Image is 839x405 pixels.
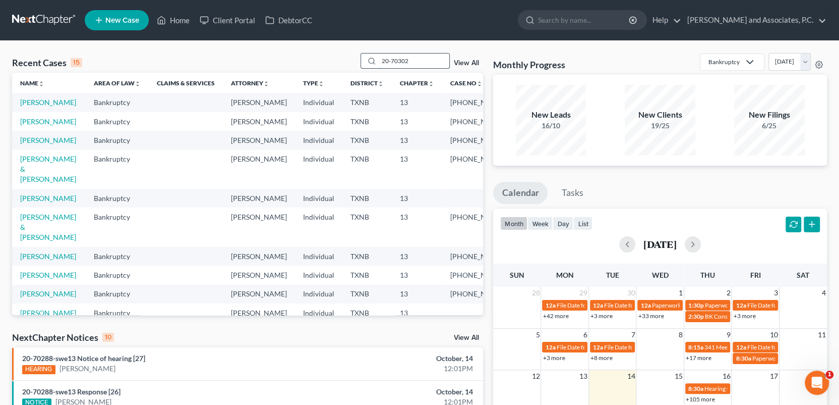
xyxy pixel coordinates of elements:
span: Mon [556,271,574,279]
td: Individual [295,131,342,149]
a: Case Nounfold_more [450,79,483,87]
a: [PERSON_NAME] [20,194,76,202]
td: [PHONE_NUMBER] [442,208,521,246]
span: Fri [750,271,761,279]
a: +33 more [638,312,664,320]
td: Bankruptcy [86,208,149,246]
span: 18 [817,370,827,382]
i: unfold_more [378,81,384,87]
td: [PERSON_NAME] [223,150,295,189]
span: 11 [817,329,827,341]
td: TXNB [342,131,392,149]
h2: [DATE] [643,239,677,249]
span: 12 [530,370,541,382]
td: [PERSON_NAME] [223,285,295,303]
span: 2:30p [688,313,704,320]
td: [PERSON_NAME] [223,208,295,246]
span: Sun [510,271,524,279]
i: unfold_more [318,81,324,87]
span: 1:30p [688,301,704,309]
span: File Date for [PERSON_NAME] & [PERSON_NAME] [604,301,738,309]
a: Client Portal [195,11,260,29]
a: Chapterunfold_more [400,79,434,87]
td: [PHONE_NUMBER] [442,93,521,112]
td: [PERSON_NAME] [223,93,295,112]
span: 1 [825,371,833,379]
a: Area of Lawunfold_more [94,79,141,87]
td: Individual [295,150,342,189]
td: [PHONE_NUMBER] [442,150,521,189]
button: week [527,217,553,230]
td: 13 [392,208,442,246]
a: [PERSON_NAME] [20,252,76,261]
a: View All [454,334,479,341]
div: Bankruptcy [708,58,740,66]
a: +105 more [686,395,715,403]
a: [PERSON_NAME] [20,271,76,279]
a: 20-70288-swe13 Notice of hearing [27] [22,354,145,363]
i: unfold_more [135,81,141,87]
a: +3 more [543,354,565,362]
iframe: Intercom live chat [805,371,829,395]
td: Bankruptcy [86,303,149,322]
td: [PHONE_NUMBER] [442,285,521,303]
td: [PERSON_NAME] [223,131,295,149]
span: 12a [545,301,555,309]
span: 28 [530,287,541,299]
td: Bankruptcy [86,247,149,266]
span: Thu [700,271,715,279]
td: Individual [295,247,342,266]
span: Tue [606,271,619,279]
th: Claims & Services [149,73,223,93]
span: 17 [769,370,779,382]
span: 12a [593,343,603,351]
span: 4 [821,287,827,299]
a: [PERSON_NAME] [59,364,115,374]
div: Recent Cases [12,57,82,69]
a: +17 more [686,354,711,362]
a: [PERSON_NAME] & [PERSON_NAME] [20,213,76,241]
div: October, 14 [330,387,473,397]
a: +8 more [590,354,613,362]
span: File Date for [PERSON_NAME] [747,301,827,309]
a: 20-70288-swe13 Response [26] [22,387,121,396]
td: Individual [295,208,342,246]
span: 29 [578,287,588,299]
a: Home [152,11,195,29]
div: 6/25 [734,121,805,131]
span: 8:15a [688,343,703,351]
td: 13 [392,285,442,303]
span: 10 [769,329,779,341]
a: [PERSON_NAME] [20,136,76,144]
a: [PERSON_NAME] [20,117,76,126]
span: File Date for [PERSON_NAME] [747,343,827,351]
td: [PERSON_NAME] [223,266,295,284]
td: TXNB [342,303,392,322]
div: New Filings [734,109,805,121]
td: 13 [392,266,442,284]
td: Bankruptcy [86,285,149,303]
a: [PERSON_NAME] & [PERSON_NAME] [20,155,76,183]
td: TXNB [342,266,392,284]
td: Individual [295,266,342,284]
span: 14 [626,370,636,382]
td: Bankruptcy [86,150,149,189]
td: [PHONE_NUMBER] [442,247,521,266]
div: 15 [71,58,82,67]
i: unfold_more [428,81,434,87]
span: File Date for [PERSON_NAME] [556,301,637,309]
span: 16 [721,370,731,382]
td: 13 [392,131,442,149]
td: TXNB [342,150,392,189]
span: 3 [773,287,779,299]
a: +42 more [543,312,568,320]
a: +3 more [733,312,755,320]
td: [PERSON_NAME] [223,112,295,131]
td: Bankruptcy [86,112,149,131]
span: 5 [534,329,541,341]
td: Individual [295,303,342,322]
span: 8:30a [688,385,703,392]
td: TXNB [342,112,392,131]
td: TXNB [342,285,392,303]
a: Tasks [552,182,592,204]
